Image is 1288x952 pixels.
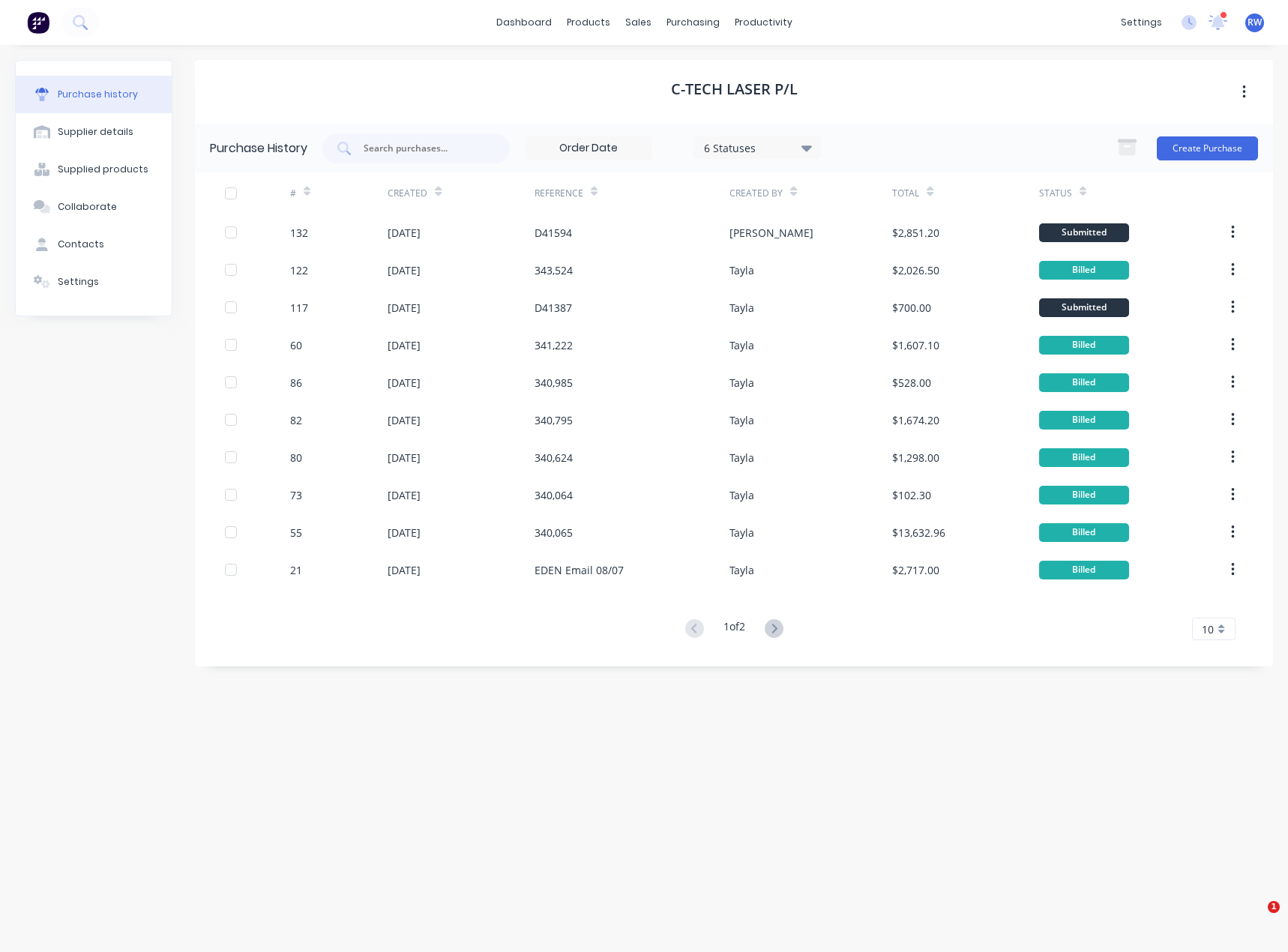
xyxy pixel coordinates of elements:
input: Order Date [526,137,651,160]
div: D41594 [535,225,572,241]
div: purchasing [659,11,727,34]
div: sales [618,11,659,34]
div: 340,985 [535,375,573,391]
div: Created By [729,187,783,200]
div: [DATE] [388,262,421,278]
div: [DATE] [388,412,421,428]
div: Settings [58,275,99,289]
div: EDEN Email 08/07 [535,562,624,578]
div: $1,298.00 [892,450,939,466]
div: Tayla [729,450,754,466]
div: [DATE] [388,337,421,353]
div: 73 [290,487,302,503]
div: Tayla [729,300,754,316]
div: D41387 [535,300,572,316]
div: [DATE] [388,450,421,466]
div: $2,717.00 [892,562,939,578]
div: Tayla [729,525,754,540]
div: 60 [290,337,302,353]
div: [DATE] [388,562,421,578]
div: [DATE] [388,225,421,241]
div: Billed [1039,561,1129,579]
button: Purchase history [16,76,172,113]
div: 6 Statuses [704,139,811,155]
div: Billed [1039,261,1129,280]
div: 80 [290,450,302,466]
button: Collaborate [16,188,172,226]
div: $102.30 [892,487,931,503]
span: 1 [1268,901,1280,913]
div: Billed [1039,411,1129,430]
div: Status [1039,187,1072,200]
div: productivity [727,11,800,34]
div: [DATE] [388,487,421,503]
input: Search purchases... [362,141,487,156]
span: 10 [1202,621,1214,637]
div: settings [1113,11,1170,34]
div: Billed [1039,448,1129,467]
div: Submitted [1039,223,1129,242]
div: [DATE] [388,300,421,316]
div: Purchase history [58,88,138,101]
div: $1,607.10 [892,337,939,353]
div: Supplied products [58,163,148,176]
div: Created [388,187,427,200]
div: Collaborate [58,200,117,214]
div: Total [892,187,919,200]
div: products [559,11,618,34]
img: Factory [27,11,49,34]
div: $13,632.96 [892,525,945,540]
div: Tayla [729,562,754,578]
div: Submitted [1039,298,1129,317]
div: Purchase History [210,139,307,157]
div: $2,851.20 [892,225,939,241]
button: Supplied products [16,151,172,188]
div: 340,795 [535,412,573,428]
div: Reference [535,187,583,200]
button: Settings [16,263,172,301]
div: $528.00 [892,375,931,391]
div: 117 [290,300,308,316]
div: 1 of 2 [723,618,745,640]
div: 21 [290,562,302,578]
div: Billed [1039,373,1129,392]
span: RW [1248,16,1262,29]
div: $1,674.20 [892,412,939,428]
div: Tayla [729,412,754,428]
div: Tayla [729,487,754,503]
div: 343,524 [535,262,573,278]
a: dashboard [489,11,559,34]
div: 86 [290,375,302,391]
div: [PERSON_NAME] [729,225,813,241]
div: $2,026.50 [892,262,939,278]
div: 55 [290,525,302,540]
div: 340,624 [535,450,573,466]
div: Tayla [729,262,754,278]
h1: C-Tech Laser P/L [671,80,798,98]
button: Contacts [16,226,172,263]
div: [DATE] [388,375,421,391]
div: 82 [290,412,302,428]
iframe: Intercom live chat [1237,901,1273,937]
div: $700.00 [892,300,931,316]
div: 341,222 [535,337,573,353]
div: 340,064 [535,487,573,503]
button: Supplier details [16,113,172,151]
div: Billed [1039,336,1129,355]
div: Billed [1039,523,1129,542]
div: Billed [1039,486,1129,504]
div: 340,065 [535,525,573,540]
div: Tayla [729,375,754,391]
div: 122 [290,262,308,278]
div: 132 [290,225,308,241]
div: Supplier details [58,125,133,139]
div: Contacts [58,238,104,251]
div: [DATE] [388,525,421,540]
div: # [290,187,296,200]
div: Tayla [729,337,754,353]
button: Create Purchase [1157,136,1258,160]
